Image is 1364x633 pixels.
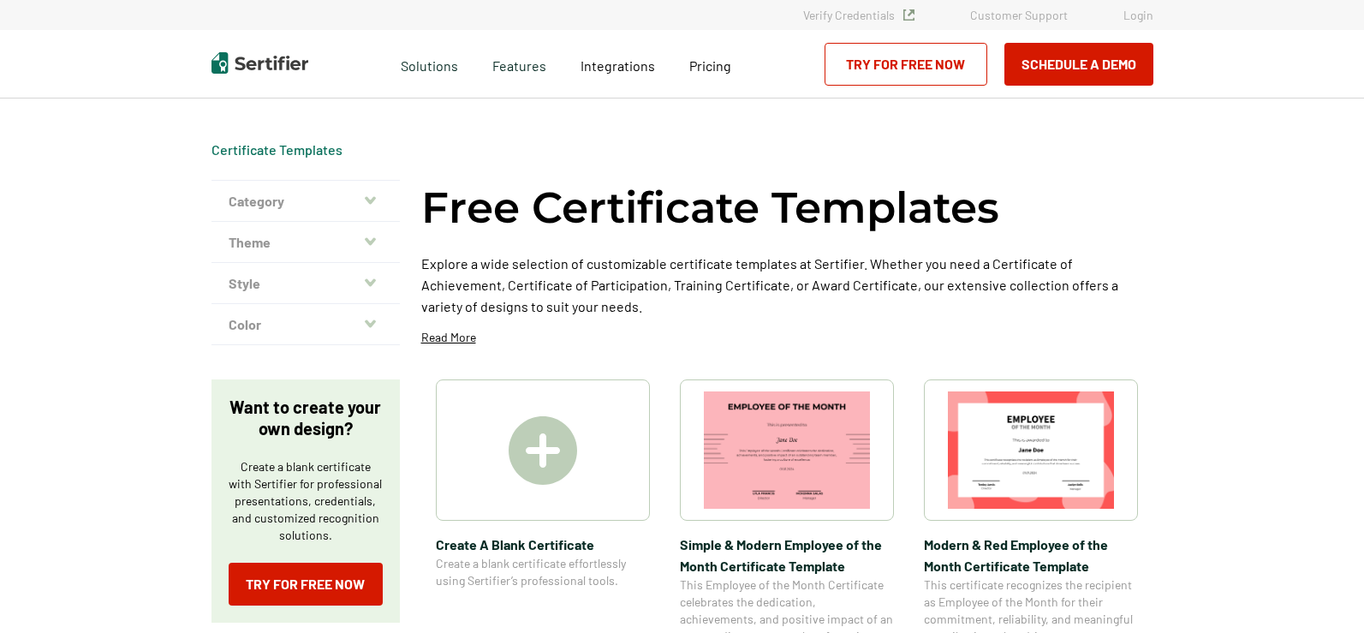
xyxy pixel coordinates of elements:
a: Verify Credentials [803,8,914,22]
p: Want to create your own design? [229,397,383,439]
img: Create A Blank Certificate [509,416,577,485]
span: Modern & Red Employee of the Month Certificate Template [924,534,1138,576]
span: Solutions [401,53,458,75]
span: Create a blank certificate effortlessly using Sertifier’s professional tools. [436,555,650,589]
a: Customer Support [970,8,1068,22]
button: Style [211,263,400,304]
div: Breadcrumb [211,141,342,158]
span: Pricing [689,57,731,74]
a: Try for Free Now [229,563,383,606]
p: Explore a wide selection of customizable certificate templates at Sertifier. Whether you need a C... [421,253,1153,317]
span: Create A Blank Certificate [436,534,650,555]
span: Simple & Modern Employee of the Month Certificate Template [680,534,894,576]
button: Category [211,181,400,222]
a: Integrations [581,53,655,75]
span: Integrations [581,57,655,74]
a: Try for Free Now [825,43,987,86]
a: Pricing [689,53,731,75]
img: Simple & Modern Employee of the Month Certificate Template [704,391,870,509]
span: Features [492,53,546,75]
button: Theme [211,222,400,263]
img: Verified [903,9,914,21]
img: Modern & Red Employee of the Month Certificate Template [948,391,1114,509]
h1: Free Certificate Templates [421,180,999,236]
p: Create a blank certificate with Sertifier for professional presentations, credentials, and custom... [229,458,383,544]
button: Color [211,304,400,345]
a: Certificate Templates [211,141,342,158]
a: Login [1123,8,1153,22]
img: Sertifier | Digital Credentialing Platform [211,52,308,74]
p: Read More [421,329,476,346]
